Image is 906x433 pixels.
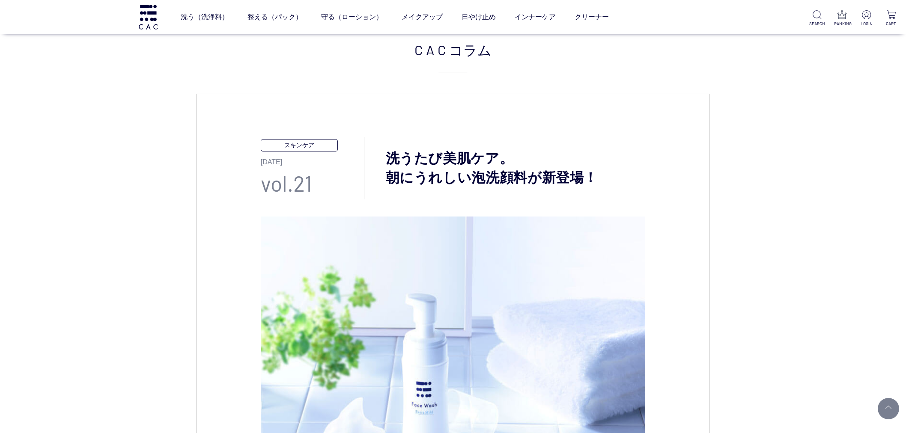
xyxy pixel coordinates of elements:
p: LOGIN [858,21,874,27]
a: CART [883,10,899,27]
p: RANKING [834,21,850,27]
h1: 洗うたび美肌ケア。 朝にうれしい泡洗顔料が新登場！ [364,149,645,187]
a: インナーケア [515,5,556,29]
p: [DATE] [261,151,364,167]
p: vol.21 [261,167,364,199]
p: スキンケア [261,139,338,151]
a: 洗う（洗浄料） [181,5,229,29]
span: コラム [449,39,492,60]
a: 日やけ止め [462,5,496,29]
a: 整える（パック） [247,5,302,29]
a: SEARCH [809,10,825,27]
a: クリーナー [575,5,609,29]
a: メイクアップ [402,5,443,29]
a: RANKING [834,10,850,27]
img: logo [137,5,159,29]
p: SEARCH [809,21,825,27]
a: LOGIN [858,10,874,27]
a: 守る（ローション） [321,5,383,29]
div: CAC [196,39,710,72]
p: CART [883,21,899,27]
